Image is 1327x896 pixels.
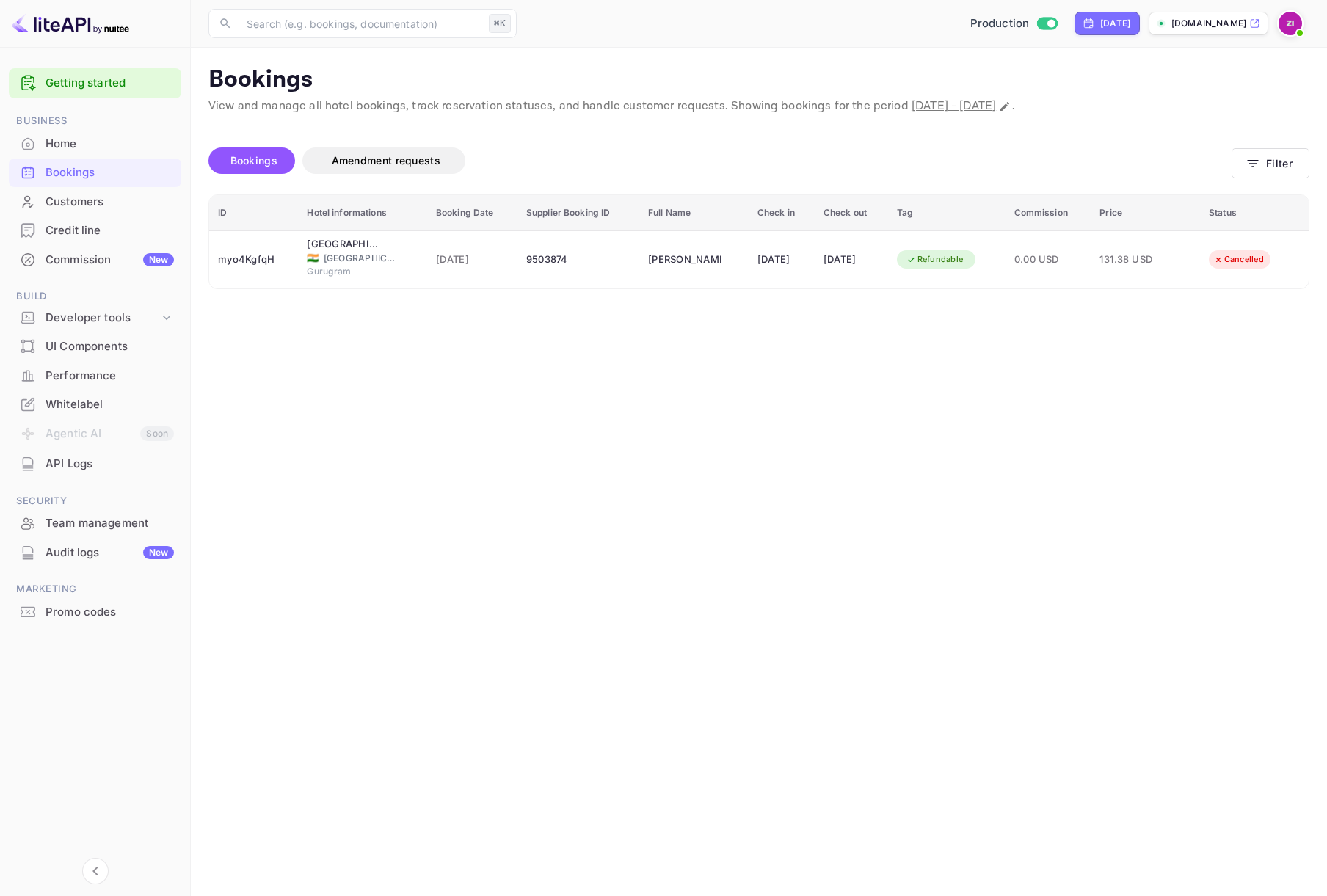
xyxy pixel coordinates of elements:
[12,12,129,35] img: LiteAPI logo
[46,604,174,621] div: Promo codes
[46,75,174,92] a: Getting started
[208,147,1232,174] div: account-settings tabs
[9,288,181,305] span: Build
[757,248,806,272] div: [DATE]
[897,250,973,269] div: Refundable
[9,581,181,597] span: Marketing
[1014,252,1083,268] span: 0.00 USD
[208,65,1309,95] p: Bookings
[307,237,380,252] div: Sky City Hotel
[298,195,426,231] th: Hotel informations
[815,195,888,231] th: Check out
[46,515,174,532] div: Team management
[46,310,159,327] div: Developer tools
[648,248,721,272] div: Pritam Swami
[46,456,174,473] div: API Logs
[1204,250,1273,269] div: Cancelled
[9,113,181,129] span: Business
[324,252,397,265] span: [GEOGRAPHIC_DATA]
[912,98,996,114] span: [DATE] - [DATE]
[1006,195,1091,231] th: Commission
[46,368,174,385] div: Performance
[526,248,630,272] div: 9503874
[46,194,174,211] div: Customers
[1171,17,1246,30] p: [DOMAIN_NAME]
[970,15,1030,32] span: Production
[46,164,174,181] div: Bookings
[1100,17,1130,30] div: [DATE]
[208,98,1309,115] p: View and manage all hotel bookings, track reservation statuses, and handle customer requests. Sho...
[143,253,174,266] div: New
[143,546,174,559] div: New
[1200,195,1309,231] th: Status
[218,248,289,272] div: myo4KgfqH
[307,265,380,278] span: Gurugram
[46,252,174,269] div: Commission
[824,248,879,272] div: [DATE]
[964,15,1064,32] div: Switch to Sandbox mode
[46,338,174,355] div: UI Components
[332,154,440,167] span: Amendment requests
[1099,252,1173,268] span: 131.38 USD
[46,396,174,413] div: Whitelabel
[46,222,174,239] div: Credit line
[888,195,1006,231] th: Tag
[238,9,483,38] input: Search (e.g. bookings, documentation)
[1279,12,1302,35] img: Zenvoya Inc
[749,195,815,231] th: Check in
[209,195,298,231] th: ID
[46,544,174,561] div: Audit logs
[209,195,1309,288] table: booking table
[517,195,639,231] th: Supplier Booking ID
[82,858,109,884] button: Collapse navigation
[9,493,181,509] span: Security
[307,253,319,263] span: India
[1091,195,1200,231] th: Price
[489,14,511,33] div: ⌘K
[436,252,509,268] span: [DATE]
[1232,148,1309,178] button: Filter
[46,136,174,153] div: Home
[997,99,1012,114] button: Change date range
[427,195,517,231] th: Booking Date
[230,154,277,167] span: Bookings
[639,195,749,231] th: Full Name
